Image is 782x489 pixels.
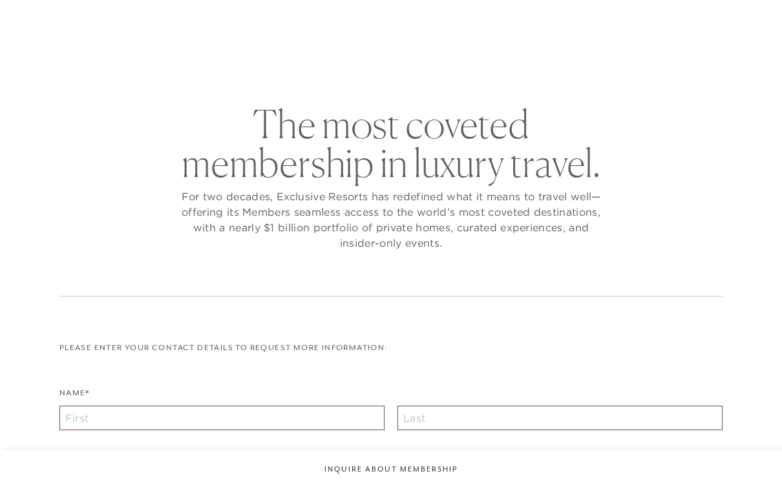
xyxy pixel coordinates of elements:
[397,406,723,430] input: Last
[59,342,723,354] p: Please enter your contact details to request more information:
[178,105,604,182] h2: The most coveted membership in luxury travel.
[732,16,749,25] button: Open navigation
[178,189,604,251] p: For two decades, Exclusive Resorts has redefined what it means to travel well—offering its Member...
[59,387,90,406] label: Name*
[59,406,385,430] input: First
